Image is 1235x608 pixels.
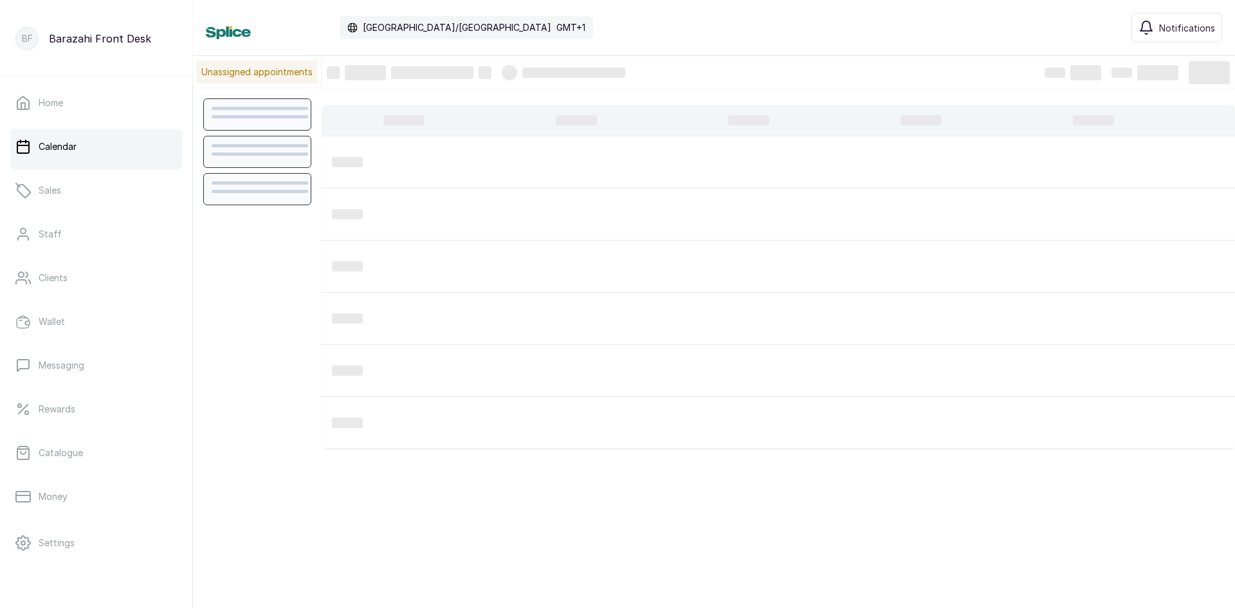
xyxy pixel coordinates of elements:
[10,85,182,121] a: Home
[10,216,182,252] a: Staff
[49,31,151,46] p: Barazahi Front Desk
[10,304,182,340] a: Wallet
[10,435,182,471] a: Catalogue
[39,184,61,197] p: Sales
[10,479,182,515] a: Money
[10,391,182,427] a: Rewards
[39,315,65,328] p: Wallet
[39,447,83,459] p: Catalogue
[39,490,68,503] p: Money
[39,359,84,372] p: Messaging
[22,32,33,45] p: BF
[39,272,68,284] p: Clients
[1159,21,1215,35] span: Notifications
[10,172,182,208] a: Sales
[196,60,318,84] p: Unassigned appointments
[556,21,585,34] p: GMT+1
[10,129,182,165] a: Calendar
[10,525,182,561] a: Settings
[10,260,182,296] a: Clients
[363,21,551,34] p: [GEOGRAPHIC_DATA]/[GEOGRAPHIC_DATA]
[39,97,63,109] p: Home
[39,537,75,549] p: Settings
[39,140,77,153] p: Calendar
[39,228,62,241] p: Staff
[39,403,75,416] p: Rewards
[10,347,182,383] a: Messaging
[1131,13,1222,42] button: Notifications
